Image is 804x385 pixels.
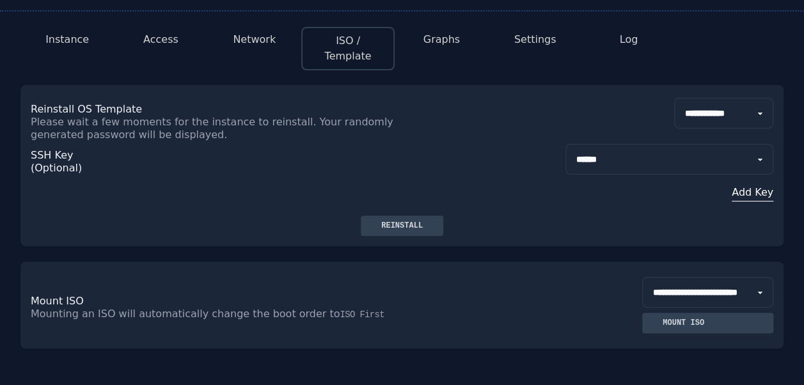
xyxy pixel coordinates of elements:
button: Graphs [423,32,460,47]
button: Log [620,32,638,47]
button: Access [143,32,178,47]
p: Please wait a few moments for the instance to reinstall. Your randomly generated password will be... [31,116,402,141]
button: ISO / Template [313,33,383,64]
p: Mounting an ISO will automatically change the boot order to [31,308,402,320]
p: SSH Key (Optional) [31,149,79,175]
button: Mount ISO [642,313,773,333]
span: ISO First [340,310,384,320]
div: Mount ISO [652,318,714,328]
p: Reinstall OS Template [31,103,402,116]
button: Instance [45,32,89,47]
button: Reinstall [361,216,443,236]
div: Reinstall [371,221,433,231]
button: Settings [514,32,556,47]
button: Network [233,32,276,47]
p: Mount ISO [31,295,402,308]
button: Add Key [565,185,773,200]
